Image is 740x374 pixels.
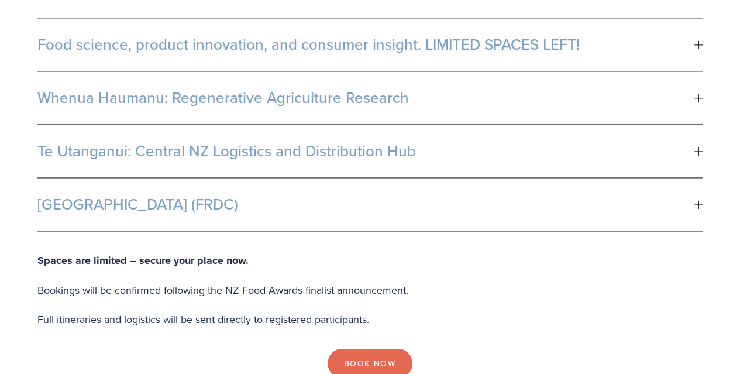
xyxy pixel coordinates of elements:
[37,89,694,107] span: Whenua Haumanu: Regenerative Agriculture Research
[37,71,703,124] button: Whenua Haumanu: Regenerative Agriculture Research
[37,195,694,213] span: [GEOGRAPHIC_DATA] (FRDC)
[37,281,703,300] p: Bookings will be confirmed following the NZ Food Awards finalist announcement.
[37,310,703,328] p: Full itineraries and logistics will be sent directly to registered participants.
[37,253,249,268] strong: Spaces are limited – secure your place now.
[37,36,694,53] span: Food science, product innovation, and consumer insight. LIMITED SPACES LEFT!
[37,178,703,231] button: [GEOGRAPHIC_DATA] (FRDC)
[37,142,694,160] span: Te Utanganui: Central NZ Logistics and Distribution Hub
[37,125,703,177] button: Te Utanganui: Central NZ Logistics and Distribution Hub
[37,18,703,71] button: Food science, product innovation, and consumer insight. LIMITED SPACES LEFT!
